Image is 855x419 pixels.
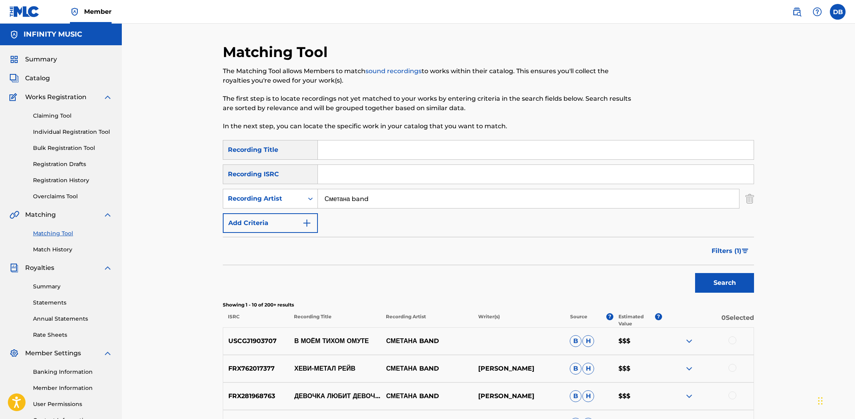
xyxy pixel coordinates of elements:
[9,210,19,220] img: Matching
[33,282,112,291] a: Summary
[745,189,754,209] img: Delete Criterion
[223,94,632,113] p: The first step is to locate recordings not yet matched to your works by entering criteria in the ...
[223,391,289,401] p: FRX281968763
[582,390,594,402] span: H
[289,391,381,401] p: ДЕВОЧКА ЛЮБИТ ДЕВОЧКУ
[655,313,662,320] span: ?
[473,313,565,327] p: Writer(s)
[473,391,565,401] p: [PERSON_NAME]
[33,229,112,238] a: Matching Tool
[381,313,473,327] p: Recording Artist
[223,66,632,85] p: The Matching Tool allows Members to match to works within their catalog. This ensures you'll coll...
[223,313,289,327] p: ISRC
[33,384,112,392] a: Member Information
[570,335,582,347] span: B
[684,364,694,373] img: expand
[223,364,289,373] p: FRX762017377
[9,263,19,273] img: Royalties
[228,194,299,203] div: Recording Artist
[695,273,754,293] button: Search
[103,349,112,358] img: expand
[25,349,81,358] span: Member Settings
[103,92,112,102] img: expand
[816,381,855,419] iframe: Chat Widget
[302,218,312,228] img: 9d2ae6d4665cec9f34b9.svg
[33,331,112,339] a: Rate Sheets
[223,301,754,308] p: Showing 1 - 10 of 200+ results
[473,364,565,373] p: [PERSON_NAME]
[289,336,381,346] p: В МОЁМ ТИХОМ ОМУТЕ
[33,299,112,307] a: Statements
[9,55,19,64] img: Summary
[289,364,381,373] p: ХЕВИ-МЕТАЛ РЕЙВ
[33,144,112,152] a: Bulk Registration Tool
[84,7,112,16] span: Member
[223,213,318,233] button: Add Criteria
[381,364,473,373] p: СМЕТАНА BAND
[33,160,112,168] a: Registration Drafts
[613,364,662,373] p: $$$
[103,263,112,273] img: expand
[33,176,112,185] a: Registration History
[70,7,79,17] img: Top Rightsholder
[9,74,50,83] a: CatalogCatalog
[103,210,112,220] img: expand
[223,43,332,61] h2: Matching Tool
[582,335,594,347] span: H
[813,7,822,17] img: help
[9,30,19,39] img: Accounts
[570,390,582,402] span: B
[792,7,802,17] img: search
[223,140,754,297] form: Search Form
[742,249,749,253] img: filter
[582,363,594,375] span: H
[707,241,754,261] button: Filters (1)
[33,192,112,201] a: Overclaims Tool
[613,391,662,401] p: $$$
[289,313,381,327] p: Recording Title
[830,4,846,20] div: User Menu
[712,246,741,256] span: Filters ( 1 )
[684,336,694,346] img: expand
[25,263,54,273] span: Royalties
[606,313,613,320] span: ?
[33,112,112,120] a: Claiming Tool
[9,55,57,64] a: SummarySummary
[381,391,473,401] p: СМЕТАНА BAND
[9,74,19,83] img: Catalog
[33,400,112,408] a: User Permissions
[809,4,825,20] div: Help
[818,389,823,413] div: Drag
[9,92,20,102] img: Works Registration
[789,4,805,20] a: Public Search
[223,122,632,131] p: In the next step, you can locate the specific work in your catalog that you want to match.
[833,284,855,348] iframe: Resource Center
[570,363,582,375] span: B
[662,313,754,327] p: 0 Selected
[365,67,422,75] a: sound recordings
[9,349,19,358] img: Member Settings
[33,315,112,323] a: Annual Statements
[570,313,587,327] p: Source
[25,210,56,220] span: Matching
[613,336,662,346] p: $$$
[24,30,82,39] h5: INFINITY MUSIC
[33,128,112,136] a: Individual Registration Tool
[684,391,694,401] img: expand
[9,6,40,17] img: MLC Logo
[25,74,50,83] span: Catalog
[25,55,57,64] span: Summary
[381,336,473,346] p: СМЕТАНА BAND
[33,245,112,254] a: Match History
[223,336,289,346] p: USCGJ1903707
[33,368,112,376] a: Banking Information
[25,92,86,102] span: Works Registration
[618,313,655,327] p: Estimated Value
